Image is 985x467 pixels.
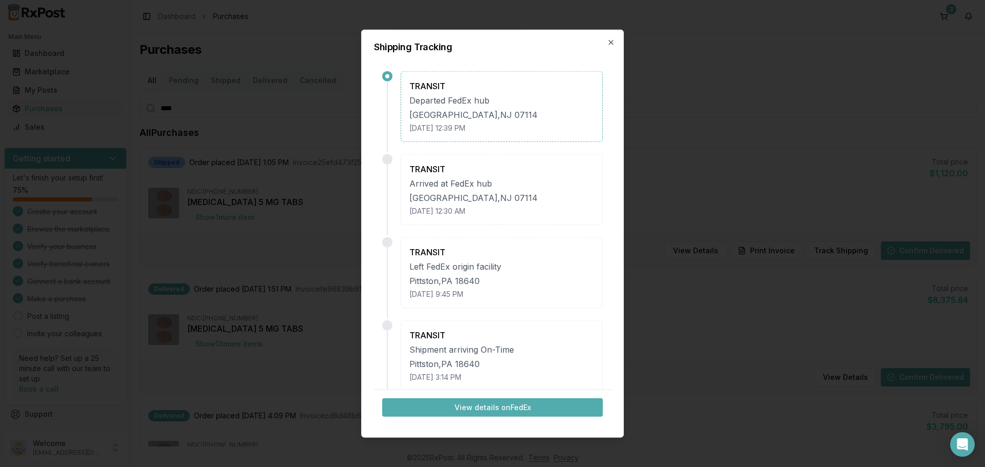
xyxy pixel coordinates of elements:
[409,329,594,341] div: TRANSIT
[409,246,594,258] div: TRANSIT
[409,260,594,272] div: Left FedEx origin facility
[409,191,594,204] div: [GEOGRAPHIC_DATA] , NJ 07114
[409,177,594,189] div: Arrived at FedEx hub
[409,123,594,133] div: [DATE] 12:39 PM
[409,274,594,287] div: Pittston , PA 18640
[409,108,594,120] div: [GEOGRAPHIC_DATA] , NJ 07114
[409,94,594,106] div: Departed FedEx hub
[409,357,594,370] div: Pittston , PA 18640
[374,42,611,51] h2: Shipping Tracking
[409,163,594,175] div: TRANSIT
[409,206,594,216] div: [DATE] 12:30 AM
[409,79,594,92] div: TRANSIT
[409,289,594,299] div: [DATE] 9:45 PM
[409,372,594,382] div: [DATE] 3:14 PM
[382,398,603,417] button: View details onFedEx
[409,343,594,355] div: Shipment arriving On-Time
